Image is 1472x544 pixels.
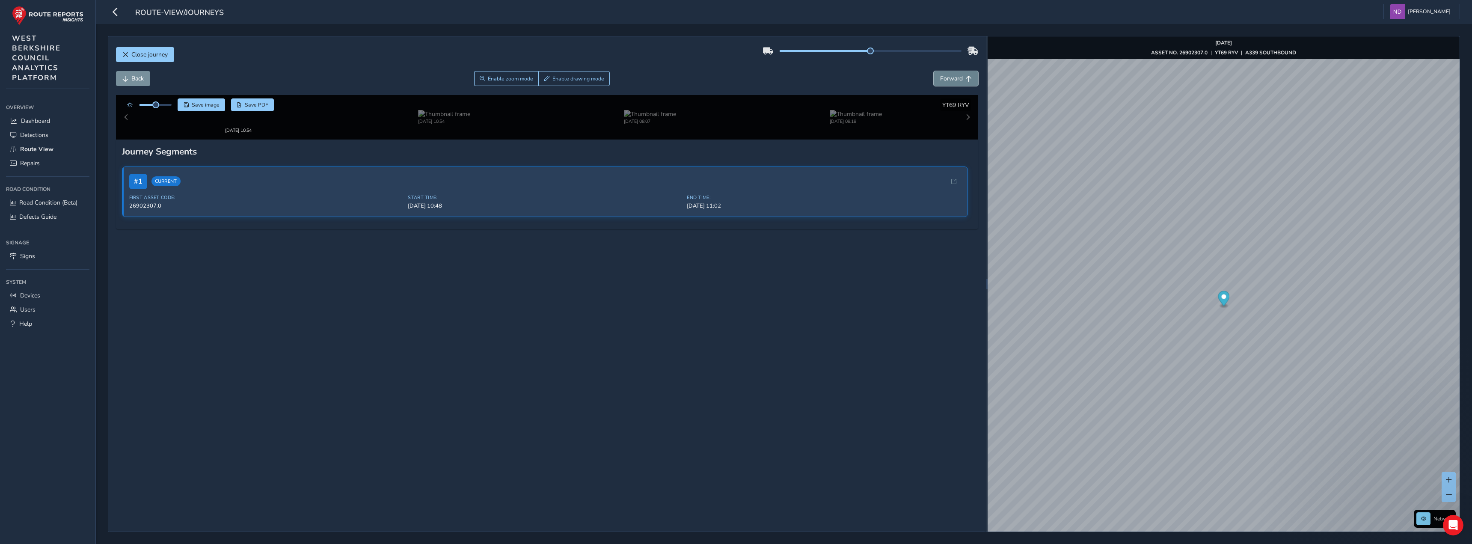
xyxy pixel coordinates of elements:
span: Enable zoom mode [488,75,533,82]
strong: [DATE] [1215,39,1232,46]
span: Current [151,169,181,179]
span: First Asset Code: [129,187,403,193]
span: End Time: [687,187,961,193]
img: rr logo [12,6,83,25]
img: Thumbnail frame [624,108,676,116]
button: Back [116,71,150,86]
span: Save PDF [245,101,268,108]
a: Detections [6,128,89,142]
div: Map marker [1218,291,1229,309]
span: [DATE] 10:48 [408,194,682,202]
img: Thumbnail frame [418,108,470,116]
a: Signs [6,249,89,263]
div: System [6,276,89,288]
span: Back [131,74,144,83]
a: Road Condition (Beta) [6,196,89,210]
a: Route View [6,142,89,156]
span: [PERSON_NAME] [1408,4,1451,19]
iframe: Intercom live chat [1443,515,1463,535]
div: [DATE] 10:54 [418,116,470,122]
span: Forward [940,74,963,83]
span: route-view/journeys [135,7,224,19]
button: Save [178,98,225,111]
span: WEST BERKSHIRE COUNCIL ANALYTICS PLATFORM [12,33,61,83]
strong: A339 SOUTHBOUND [1245,49,1296,56]
div: Road Condition [6,183,89,196]
strong: ASSET NO. 26902307.0 [1151,49,1208,56]
a: Users [6,303,89,317]
span: Enable drawing mode [552,75,604,82]
span: Devices [20,291,40,300]
span: Defects Guide [19,213,56,221]
button: Close journey [116,47,174,62]
button: PDF [231,98,274,111]
a: Repairs [6,156,89,170]
span: Repairs [20,159,40,167]
button: Forward [934,71,978,86]
div: | | [1151,49,1296,56]
span: Users [20,306,36,314]
span: YT69 RYV [942,101,969,109]
div: [DATE] 08:07 [624,116,676,122]
span: Close journey [131,51,168,59]
a: Help [6,317,89,331]
a: Devices [6,288,89,303]
button: Draw [538,71,610,86]
div: [DATE] 08:18 [830,116,882,122]
a: Defects Guide [6,210,89,224]
span: 26902307.0 [129,194,403,202]
span: Signs [20,252,35,260]
div: Signage [6,236,89,249]
img: diamond-layout [1390,4,1405,19]
div: [DATE] 10:54 [212,116,264,122]
span: Route View [20,145,53,153]
span: Start Time: [408,187,682,193]
span: Save image [192,101,220,108]
button: Zoom [474,71,539,86]
span: Network [1433,515,1453,522]
div: Overview [6,101,89,114]
span: Dashboard [21,117,50,125]
span: [DATE] 11:02 [687,194,961,202]
img: Thumbnail frame [212,108,264,116]
span: Road Condition (Beta) [19,199,77,207]
span: # 1 [129,166,147,181]
button: [PERSON_NAME] [1390,4,1454,19]
strong: YT69 RYV [1215,49,1238,56]
span: Detections [20,131,48,139]
div: Journey Segments [122,138,973,150]
a: Dashboard [6,114,89,128]
img: Thumbnail frame [830,108,882,116]
span: Help [19,320,32,328]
